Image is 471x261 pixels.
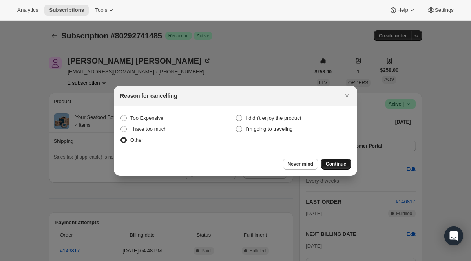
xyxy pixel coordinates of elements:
h2: Reason for cancelling [120,92,177,100]
button: Help [385,5,420,16]
button: Close [341,90,352,101]
div: Open Intercom Messenger [444,226,463,245]
span: Other [130,137,143,143]
button: Subscriptions [44,5,89,16]
span: Help [397,7,408,13]
span: Never mind [288,161,313,167]
button: Analytics [13,5,43,16]
button: Continue [321,159,351,170]
span: Subscriptions [49,7,84,13]
span: I'm going to traveling [246,126,293,132]
button: Settings [422,5,458,16]
button: Never mind [283,159,318,170]
span: Analytics [17,7,38,13]
span: Continue [326,161,346,167]
span: Too Expensive [130,115,164,121]
button: Tools [90,5,120,16]
span: Tools [95,7,107,13]
span: I have too much [130,126,167,132]
span: Settings [435,7,454,13]
span: I didn't enjoy the product [246,115,301,121]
